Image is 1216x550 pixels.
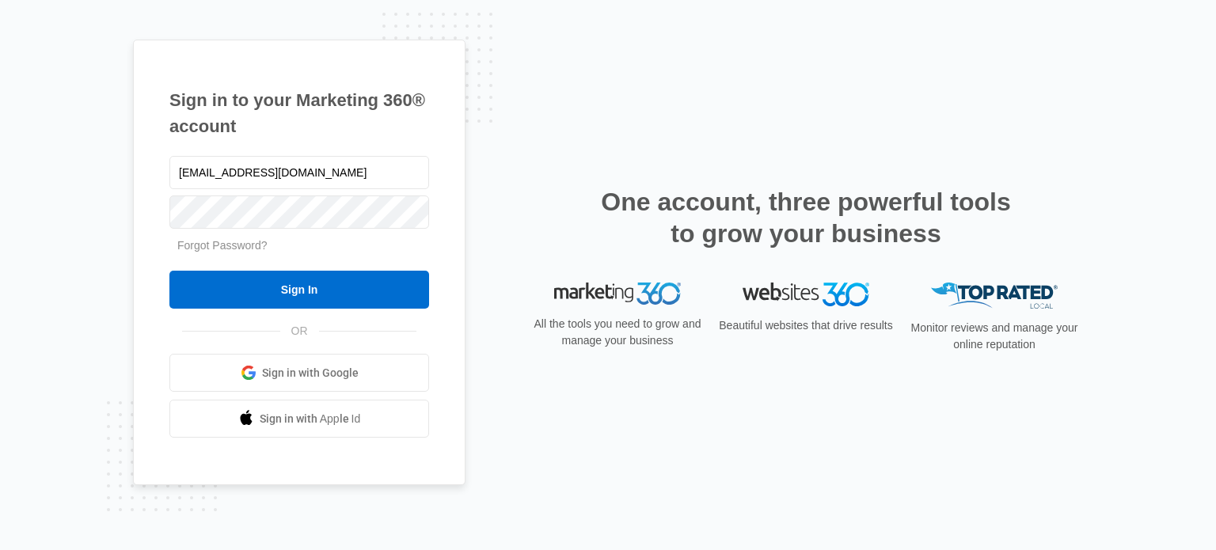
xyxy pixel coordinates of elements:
p: Beautiful websites that drive results [717,317,895,334]
p: Monitor reviews and manage your online reputation [906,320,1083,353]
span: Sign in with Google [262,365,359,381]
a: Sign in with Apple Id [169,400,429,438]
img: Websites 360 [743,283,869,305]
input: Email [169,156,429,189]
img: Top Rated Local [931,283,1058,309]
img: Marketing 360 [554,283,681,305]
p: All the tools you need to grow and manage your business [529,316,706,349]
a: Sign in with Google [169,354,429,392]
span: OR [280,323,319,339]
a: Forgot Password? [177,239,268,252]
span: Sign in with Apple Id [260,411,361,427]
input: Sign In [169,271,429,309]
h1: Sign in to your Marketing 360® account [169,87,429,139]
h2: One account, three powerful tools to grow your business [596,186,1016,249]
